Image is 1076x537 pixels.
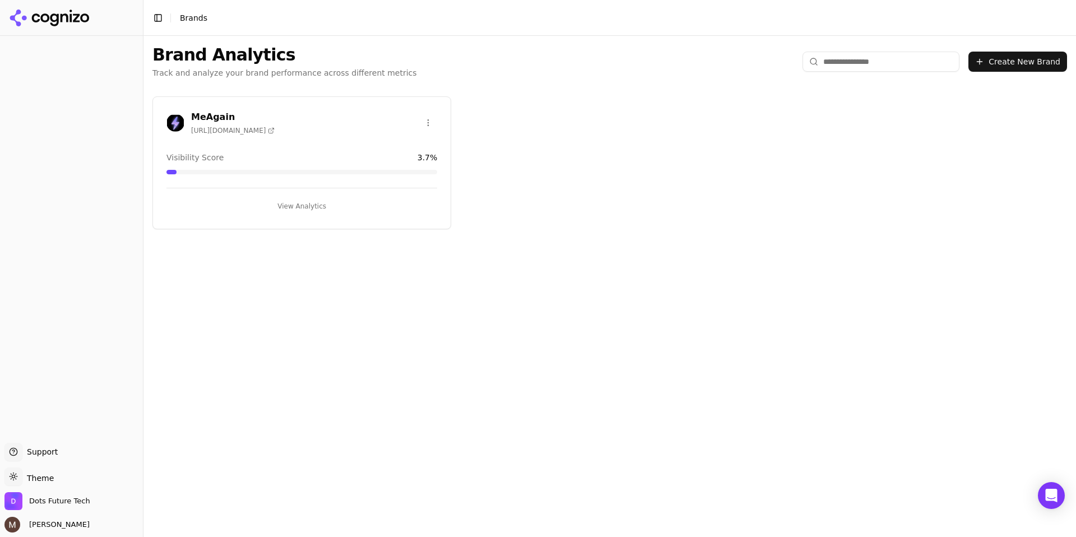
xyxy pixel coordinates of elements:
button: View Analytics [166,197,437,215]
nav: breadcrumb [180,12,207,24]
span: Support [22,446,58,457]
span: Visibility Score [166,152,224,163]
p: Track and analyze your brand performance across different metrics [152,67,417,78]
img: Dots Future Tech [4,492,22,510]
span: [PERSON_NAME] [25,520,90,530]
span: 3.7 % [418,152,438,163]
h3: MeAgain [191,110,275,124]
button: Create New Brand [968,52,1067,72]
span: Dots Future Tech [29,496,90,506]
span: Brands [180,13,207,22]
button: Open user button [4,517,90,533]
img: Martyn Strydom [4,517,20,533]
span: [URL][DOMAIN_NAME] [191,126,275,135]
h1: Brand Analytics [152,45,417,65]
button: Open organization switcher [4,492,90,510]
img: MeAgain [166,114,184,132]
span: Theme [22,474,54,483]
div: Open Intercom Messenger [1038,482,1065,509]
